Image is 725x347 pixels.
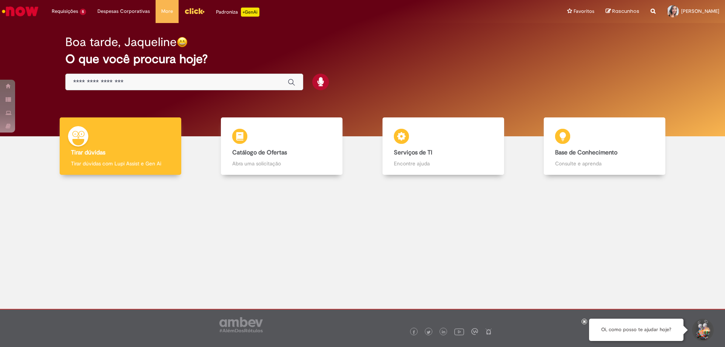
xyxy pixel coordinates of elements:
img: click_logo_yellow_360x200.png [184,5,205,17]
p: Abra uma solicitação [232,160,331,167]
span: [PERSON_NAME] [681,8,719,14]
img: ServiceNow [1,4,40,19]
div: Padroniza [216,8,259,17]
p: Consulte e aprenda [555,160,654,167]
span: Requisições [52,8,78,15]
img: logo_footer_linkedin.png [442,330,446,335]
span: More [161,8,173,15]
span: Despesas Corporativas [97,8,150,15]
p: Encontre ajuda [394,160,493,167]
h2: O que você procura hoje? [65,52,660,66]
button: Iniciar Conversa de Suporte [691,319,714,341]
img: logo_footer_facebook.png [412,330,416,334]
img: happy-face.png [177,37,188,48]
b: Base de Conhecimento [555,149,617,156]
img: logo_footer_youtube.png [454,327,464,336]
img: logo_footer_naosei.png [485,328,492,335]
h2: Boa tarde, Jaqueline [65,35,177,49]
div: Oi, como posso te ajudar hoje? [589,319,683,341]
p: Tirar dúvidas com Lupi Assist e Gen Ai [71,160,170,167]
a: Base de Conhecimento Consulte e aprenda [524,117,686,175]
a: Tirar dúvidas Tirar dúvidas com Lupi Assist e Gen Ai [40,117,201,175]
span: 5 [80,9,86,15]
a: Rascunhos [606,8,639,15]
p: +GenAi [241,8,259,17]
img: logo_footer_ambev_rotulo_gray.png [219,317,263,332]
a: Catálogo de Ofertas Abra uma solicitação [201,117,363,175]
a: Serviços de TI Encontre ajuda [362,117,524,175]
img: logo_footer_twitter.png [427,330,430,334]
b: Catálogo de Ofertas [232,149,287,156]
span: Favoritos [574,8,594,15]
img: logo_footer_workplace.png [471,328,478,335]
b: Serviços de TI [394,149,432,156]
b: Tirar dúvidas [71,149,105,156]
span: Rascunhos [612,8,639,15]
